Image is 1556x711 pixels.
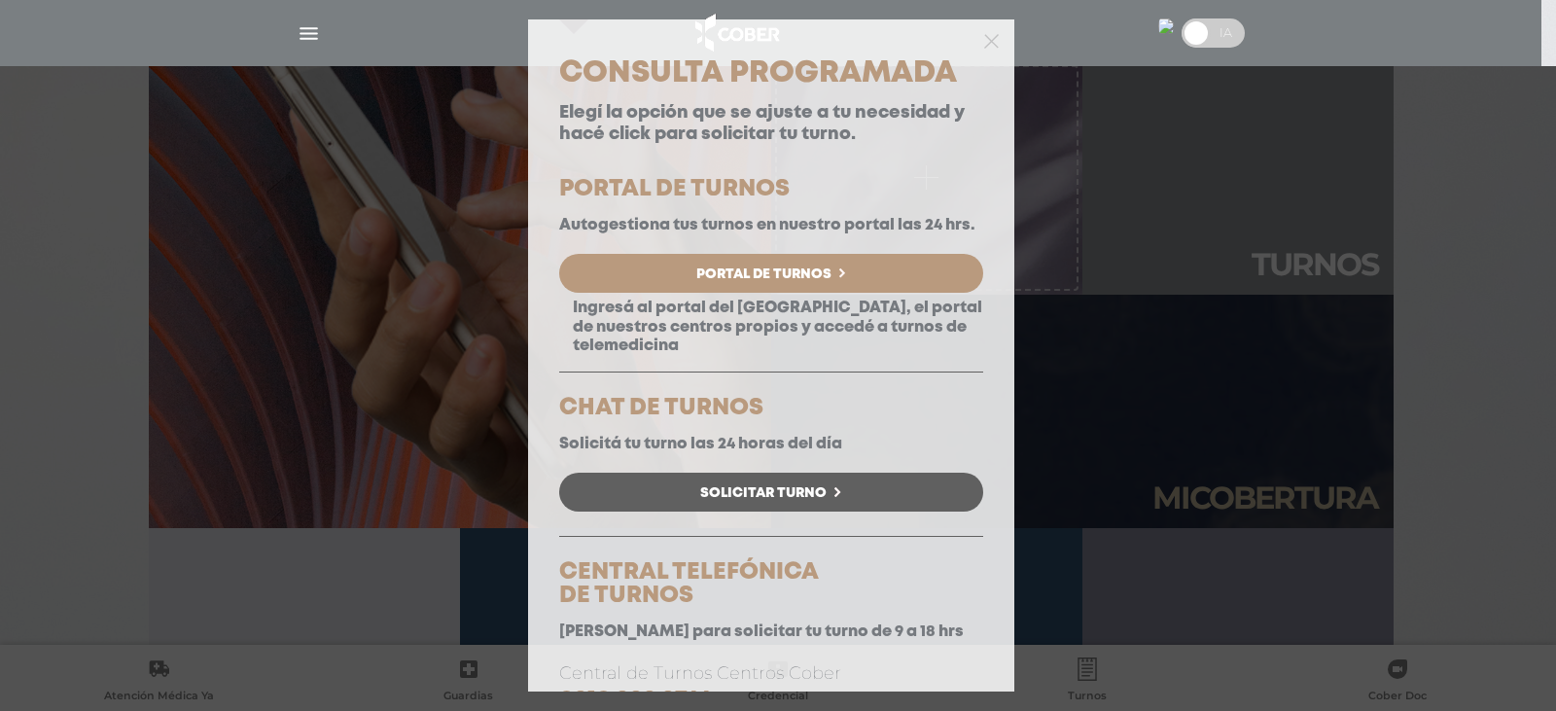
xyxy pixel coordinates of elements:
[559,397,983,420] h5: CHAT DE TURNOS
[559,473,983,512] a: Solicitar Turno
[700,486,827,500] span: Solicitar Turno
[559,622,983,641] p: [PERSON_NAME] para solicitar tu turno de 9 a 18 hrs
[559,103,983,145] p: Elegí la opción que se ajuste a tu necesidad y hacé click para solicitar tu turno.
[696,267,831,281] span: Portal de Turnos
[559,178,983,201] h5: PORTAL DE TURNOS
[559,561,983,608] h5: CENTRAL TELEFÓNICA DE TURNOS
[559,299,983,355] p: Ingresá al portal del [GEOGRAPHIC_DATA], el portal de nuestros centros propios y accedé a turnos ...
[559,254,983,293] a: Portal de Turnos
[559,60,957,87] span: Consulta Programada
[559,435,983,453] p: Solicitá tu turno las 24 horas del día
[559,216,983,234] p: Autogestiona tus turnos en nuestro portal las 24 hrs.
[559,690,712,710] a: 0810 888 8766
